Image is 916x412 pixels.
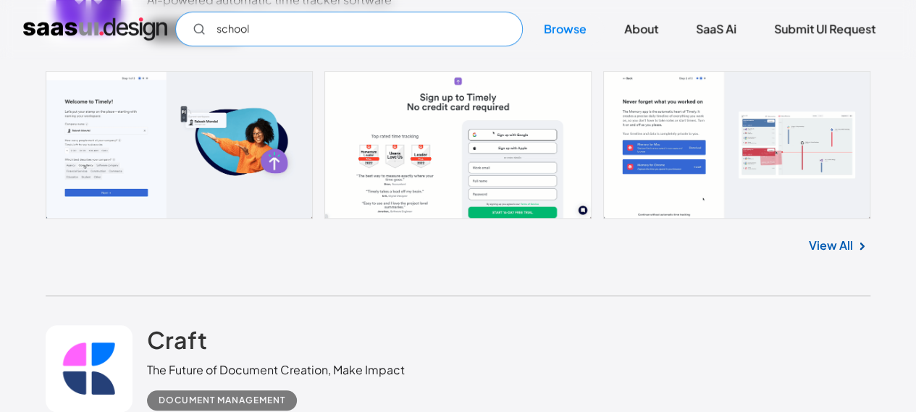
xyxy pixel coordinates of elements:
[23,17,167,41] a: home
[526,13,604,45] a: Browse
[147,325,207,354] h2: Craft
[678,13,754,45] a: SaaS Ai
[175,12,523,46] form: Email Form
[607,13,676,45] a: About
[147,361,405,379] div: The Future of Document Creation, Make Impact
[175,12,523,46] input: Search UI designs you're looking for...
[809,237,853,254] a: View All
[147,325,207,361] a: Craft
[159,392,285,409] div: Document Management
[757,13,893,45] a: Submit UI Request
